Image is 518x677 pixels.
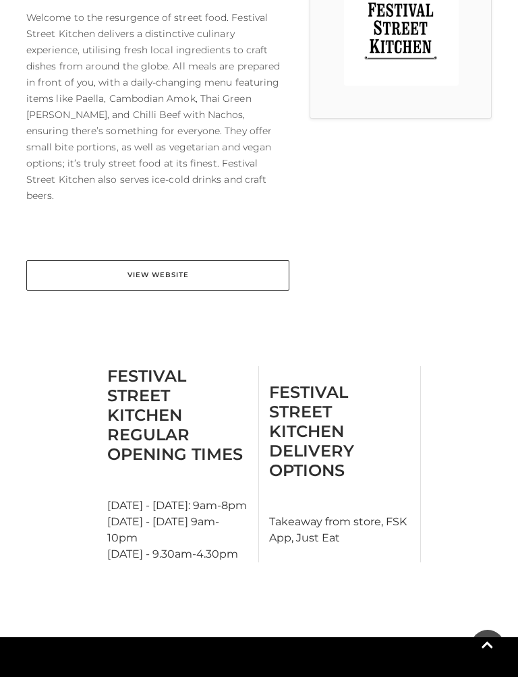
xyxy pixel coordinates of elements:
h3: Festival Street Kitchen Delivery Options [269,382,410,480]
a: View Website [26,260,289,291]
p: Welcome to the resurgence of street food. Festival Street Kitchen delivers a distinctive culinary... [26,9,289,204]
h3: Festival Street Kitchen Regular Opening Times [107,366,248,464]
div: Takeaway from store, FSK App, Just Eat [259,366,421,562]
div: [DATE] - [DATE]: 9am-8pm [DATE] - [DATE] 9am-10pm [DATE] - 9.30am-4.30pm [97,366,259,562]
